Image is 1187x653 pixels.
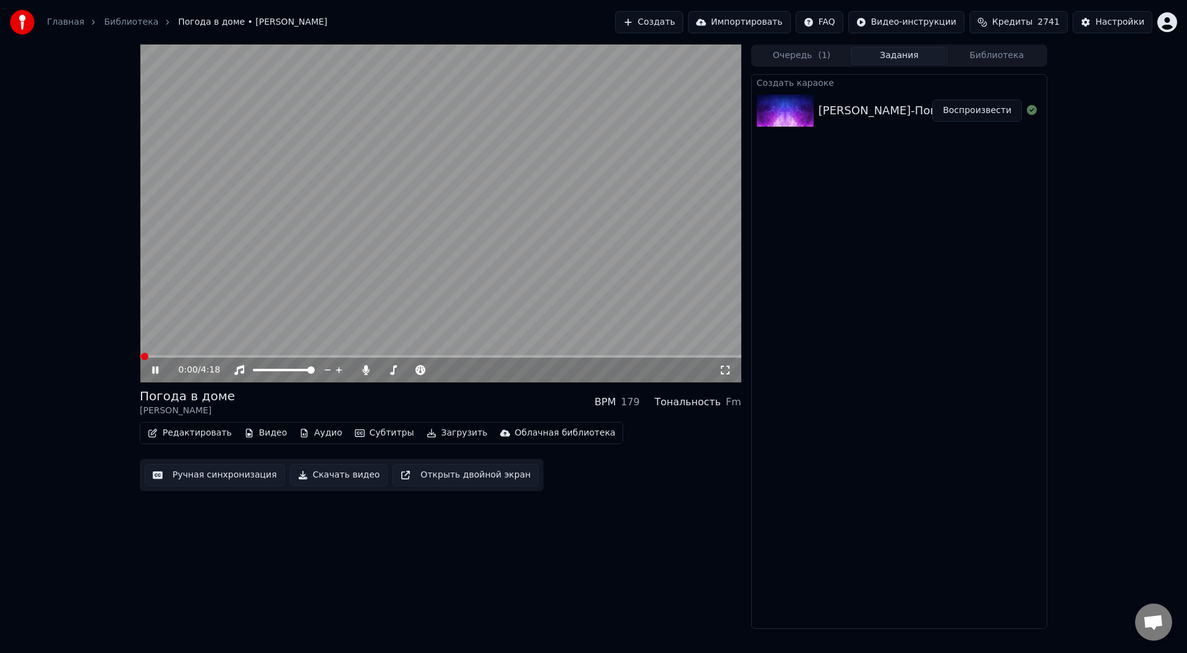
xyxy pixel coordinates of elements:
span: ( 1 ) [818,49,830,62]
a: Главная [47,16,84,28]
div: / [179,364,208,376]
button: Видео [239,424,292,442]
button: Задания [851,47,948,65]
button: Загрузить [422,424,493,442]
button: Видео-инструкции [848,11,964,33]
div: Настройки [1096,16,1144,28]
span: Кредиты [992,16,1032,28]
button: Аудио [294,424,347,442]
button: Настройки [1073,11,1152,33]
img: youka [10,10,35,35]
a: Библиотека [104,16,158,28]
button: Очередь [753,47,851,65]
button: Импортировать [688,11,791,33]
div: BPM [595,395,616,410]
button: Открыть двойной экран [393,464,538,486]
button: Воспроизвести [932,99,1022,122]
span: Погода в доме • [PERSON_NAME] [178,16,327,28]
div: Погода в доме [140,387,235,405]
span: 0:00 [179,364,198,376]
button: Субтитры [350,424,419,442]
div: Тональность [655,395,721,410]
span: 4:18 [201,364,220,376]
div: 179 [621,395,640,410]
div: Открытый чат [1135,604,1172,641]
div: Создать караоке [752,75,1047,90]
button: Создать [615,11,683,33]
button: Ручная синхронизация [145,464,285,486]
button: FAQ [796,11,843,33]
button: Скачать видео [290,464,388,486]
button: Редактировать [143,424,237,442]
span: 2741 [1037,16,1060,28]
nav: breadcrumb [47,16,328,28]
div: Облачная библиотека [515,427,616,439]
button: Кредиты2741 [969,11,1068,33]
div: [PERSON_NAME] [140,405,235,417]
button: Библиотека [948,47,1045,65]
div: Fm [726,395,741,410]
